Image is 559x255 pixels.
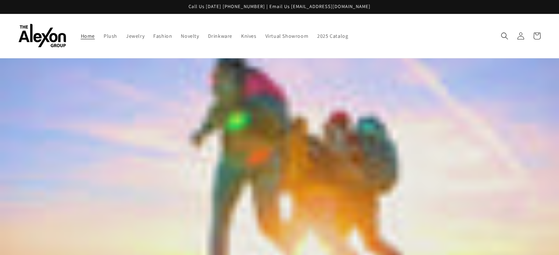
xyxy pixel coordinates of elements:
[261,28,313,44] a: Virtual Showroom
[317,33,348,39] span: 2025 Catalog
[104,33,117,39] span: Plush
[149,28,176,44] a: Fashion
[153,33,172,39] span: Fashion
[313,28,352,44] a: 2025 Catalog
[99,28,122,44] a: Plush
[18,24,66,48] img: The Alexon Group
[122,28,149,44] a: Jewelry
[237,28,261,44] a: Knives
[176,28,203,44] a: Novelty
[181,33,199,39] span: Novelty
[241,33,257,39] span: Knives
[208,33,232,39] span: Drinkware
[497,28,513,44] summary: Search
[81,33,95,39] span: Home
[204,28,237,44] a: Drinkware
[76,28,99,44] a: Home
[126,33,144,39] span: Jewelry
[265,33,309,39] span: Virtual Showroom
